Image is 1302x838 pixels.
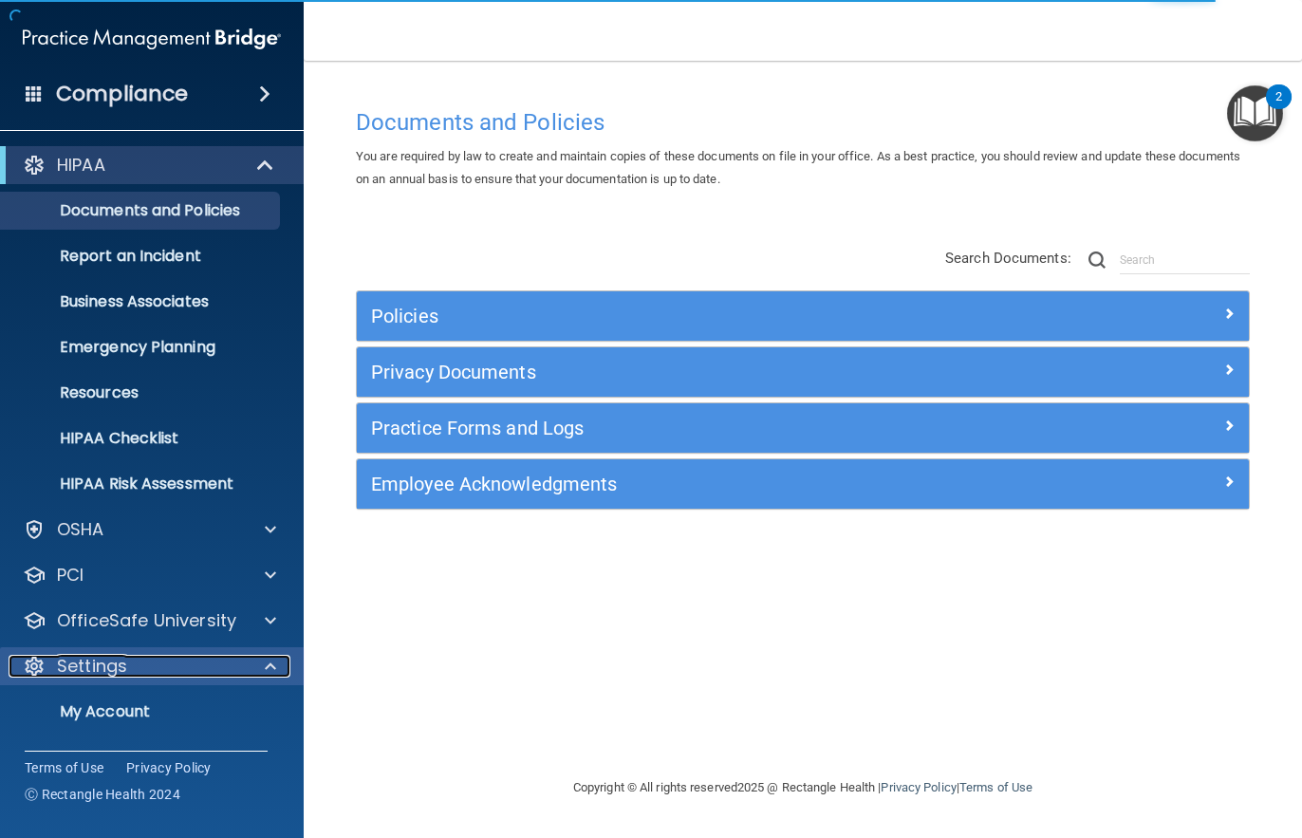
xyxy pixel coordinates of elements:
[371,474,1012,494] h5: Employee Acknowledgments
[945,250,1071,267] span: Search Documents:
[25,758,103,777] a: Terms of Use
[12,748,271,767] p: My Users
[57,564,84,587] p: PCI
[23,609,276,632] a: OfficeSafe University
[371,413,1235,443] a: Practice Forms and Logs
[371,418,1012,438] h5: Practice Forms and Logs
[12,201,271,220] p: Documents and Policies
[959,780,1032,794] a: Terms of Use
[57,518,104,541] p: OSHA
[25,785,180,804] span: Ⓒ Rectangle Health 2024
[126,758,212,777] a: Privacy Policy
[23,20,281,58] img: PMB logo
[12,338,271,357] p: Emergency Planning
[12,247,271,266] p: Report an Incident
[23,564,276,587] a: PCI
[23,655,276,678] a: Settings
[1120,246,1250,274] input: Search
[57,655,127,678] p: Settings
[12,475,271,493] p: HIPAA Risk Assessment
[371,362,1012,382] h5: Privacy Documents
[12,292,271,311] p: Business Associates
[371,357,1235,387] a: Privacy Documents
[356,110,1250,135] h4: Documents and Policies
[57,154,105,177] p: HIPAA
[1227,85,1283,141] button: Open Resource Center, 2 new notifications
[371,469,1235,499] a: Employee Acknowledgments
[371,301,1235,331] a: Policies
[1275,97,1282,121] div: 2
[57,609,236,632] p: OfficeSafe University
[371,306,1012,326] h5: Policies
[881,780,956,794] a: Privacy Policy
[23,518,276,541] a: OSHA
[456,757,1149,818] div: Copyright © All rights reserved 2025 @ Rectangle Health | |
[1088,251,1106,269] img: ic-search.3b580494.png
[12,702,271,721] p: My Account
[356,149,1240,186] span: You are required by law to create and maintain copies of these documents on file in your office. ...
[12,429,271,448] p: HIPAA Checklist
[23,154,275,177] a: HIPAA
[12,383,271,402] p: Resources
[56,81,188,107] h4: Compliance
